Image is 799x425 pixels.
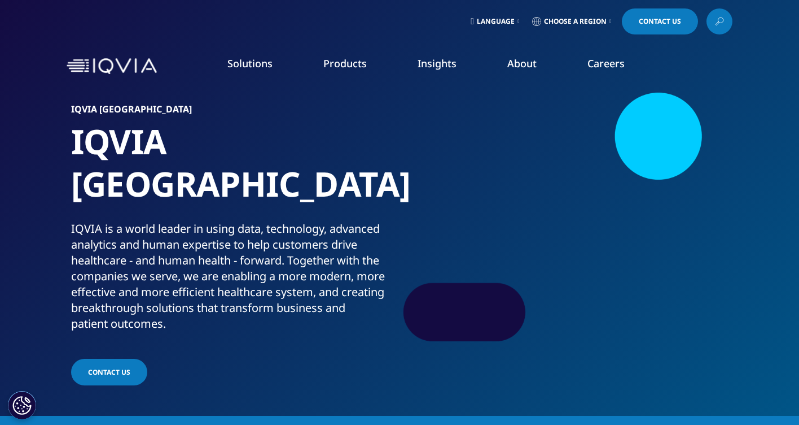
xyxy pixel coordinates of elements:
[507,57,537,70] a: About
[71,359,147,385] a: Contact us
[587,57,625,70] a: Careers
[71,221,396,339] p: IQVIA is a world leader in using data, technology, advanced analytics and human expertise to help...
[639,18,681,25] span: Contact Us
[544,17,607,26] span: Choose a Region
[622,8,698,34] a: Contact Us
[161,40,732,93] nav: Primary
[227,57,273,70] a: Solutions
[71,105,396,120] h6: IQVIA [GEOGRAPHIC_DATA]
[427,105,728,331] img: 139_reviewing-data-on-screens.jpg
[88,367,130,377] span: Contact us
[418,57,456,70] a: Insights
[477,17,515,26] span: Language
[8,391,36,419] button: Cookie-Einstellungen
[323,57,367,70] a: Products
[67,58,157,75] img: IQVIA Healthcare Information Technology and Pharma Clinical Research Company
[71,120,396,221] h1: IQVIA [GEOGRAPHIC_DATA]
